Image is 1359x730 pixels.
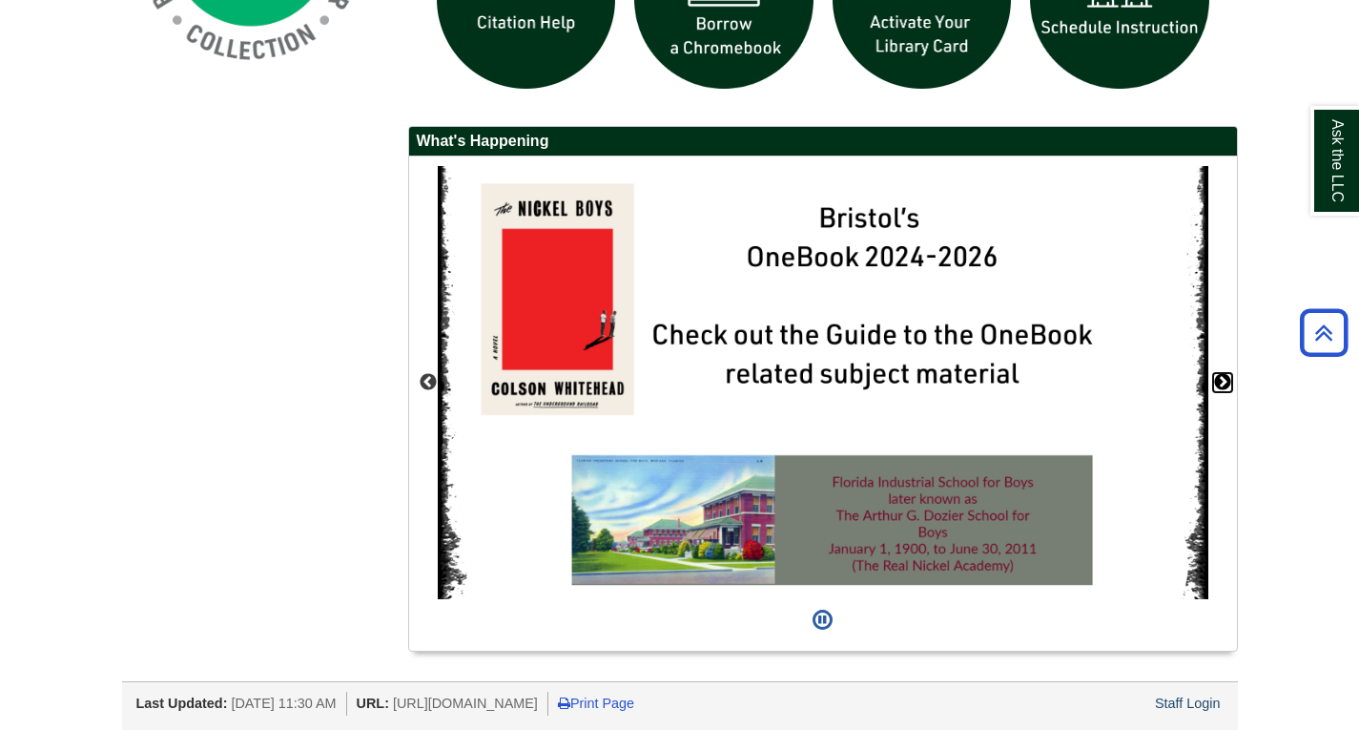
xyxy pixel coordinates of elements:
[419,373,438,392] button: Previous
[393,696,538,711] span: [URL][DOMAIN_NAME]
[807,599,838,641] button: Pause
[438,166,1208,600] div: This box contains rotating images
[1213,373,1232,392] button: Next
[409,127,1237,156] h2: What's Happening
[357,696,389,711] span: URL:
[558,696,634,711] a: Print Page
[1155,696,1221,711] a: Staff Login
[1293,320,1354,345] a: Back to Top
[136,696,228,711] span: Last Updated:
[231,696,336,711] span: [DATE] 11:30 AM
[438,166,1208,600] img: The Nickel Boys OneBook
[558,697,570,710] i: Print Page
